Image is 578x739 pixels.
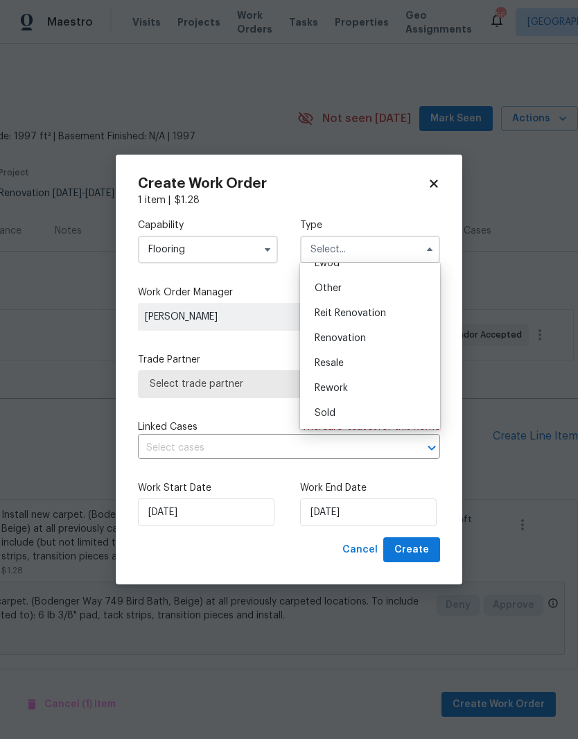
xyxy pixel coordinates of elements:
[394,541,429,559] span: Create
[315,408,335,418] span: Sold
[138,177,428,191] h2: Create Work Order
[138,218,278,232] label: Capability
[421,241,438,258] button: Hide options
[300,481,440,495] label: Work End Date
[315,358,344,368] span: Resale
[315,383,348,393] span: Rework
[345,422,351,432] span: 4
[138,193,440,207] div: 1 item |
[315,259,340,268] span: Lwod
[337,537,383,563] button: Cancel
[315,284,342,293] span: Other
[138,481,278,495] label: Work Start Date
[422,438,441,458] button: Open
[315,333,366,343] span: Renovation
[138,420,198,434] span: Linked Cases
[175,195,200,205] span: $ 1.28
[150,377,428,391] span: Select trade partner
[138,286,440,299] label: Work Order Manager
[300,236,440,263] input: Select...
[300,218,440,232] label: Type
[138,236,278,263] input: Select...
[145,310,344,324] span: [PERSON_NAME]
[138,353,440,367] label: Trade Partner
[342,541,378,559] span: Cancel
[383,537,440,563] button: Create
[138,437,401,459] input: Select cases
[259,241,276,258] button: Show options
[138,498,274,526] input: M/D/YYYY
[315,308,386,318] span: Reit Renovation
[300,498,437,526] input: M/D/YYYY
